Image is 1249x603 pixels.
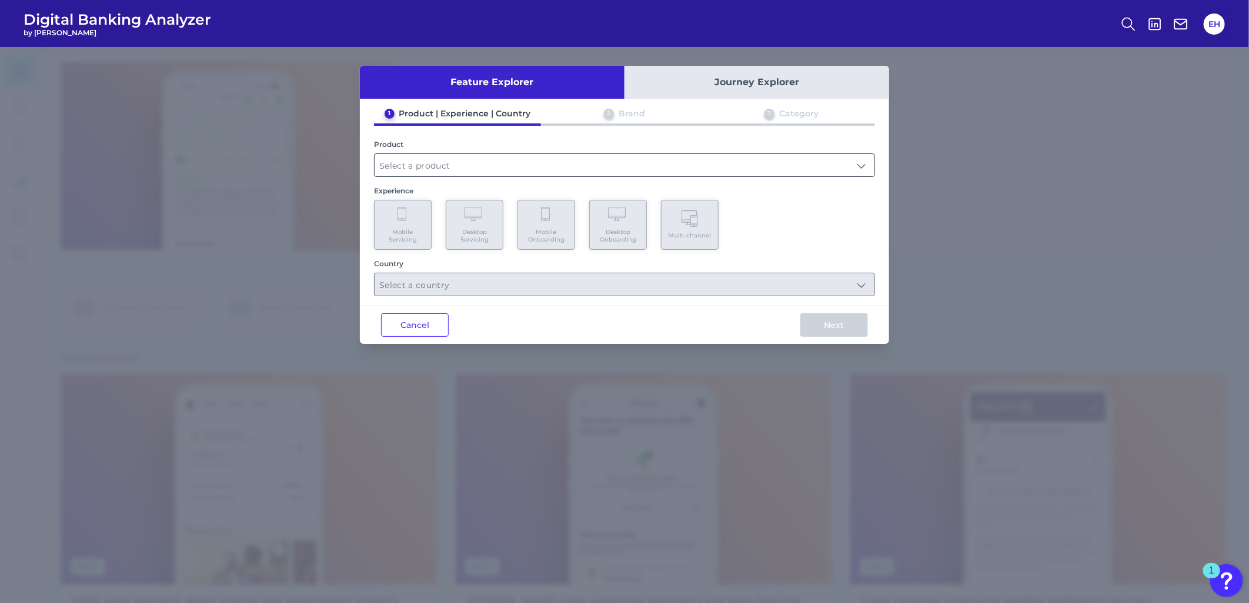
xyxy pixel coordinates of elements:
div: Experience [374,186,875,195]
span: by [PERSON_NAME] [24,28,211,37]
button: Open Resource Center, 1 new notification [1210,564,1243,597]
button: EH [1204,14,1225,35]
div: Category [779,108,819,119]
button: Next [800,313,868,337]
div: Product | Experience | Country [399,108,531,119]
div: 1 [1209,571,1214,586]
div: Product [374,140,875,149]
button: Desktop Servicing [446,200,503,250]
button: Cancel [381,313,449,337]
button: Multi-channel [661,200,719,250]
div: 1 [385,109,395,119]
span: Digital Banking Analyzer [24,11,211,28]
button: Feature Explorer [360,66,624,99]
input: Select a product [375,154,874,176]
span: Mobile Servicing [380,228,425,243]
span: Mobile Onboarding [524,228,569,243]
span: Desktop Onboarding [596,228,640,243]
input: Select a country [375,273,874,296]
span: Multi-channel [669,232,712,239]
button: Desktop Onboarding [589,200,647,250]
button: Mobile Onboarding [517,200,575,250]
span: Desktop Servicing [452,228,497,243]
div: Country [374,259,875,268]
div: Brand [619,108,645,119]
button: Journey Explorer [624,66,889,99]
div: 2 [604,109,614,119]
button: Mobile Servicing [374,200,432,250]
div: 3 [764,109,774,119]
